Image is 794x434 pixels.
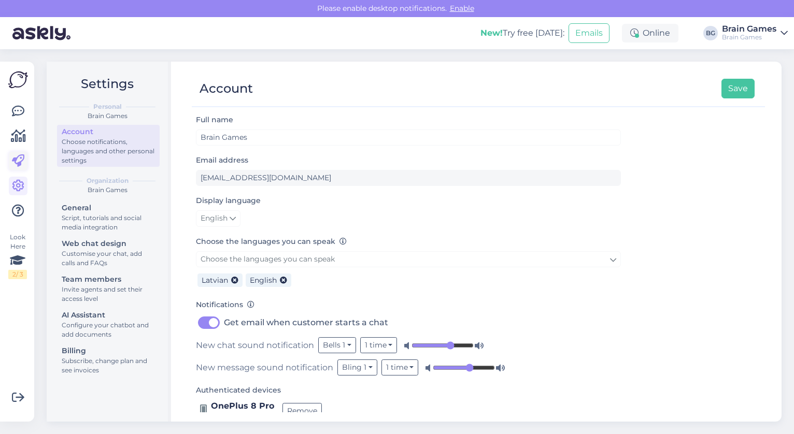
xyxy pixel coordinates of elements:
[196,170,621,186] input: Enter email
[196,155,248,166] label: Email address
[480,28,503,38] b: New!
[318,337,356,353] button: Bells 1
[360,337,398,353] button: 1 time
[381,359,419,375] button: 1 time
[62,126,155,137] div: Account
[211,400,274,412] div: OnePlus 8 Pro
[224,314,388,331] label: Get email when customer starts a chat
[62,238,155,249] div: Web chat design
[201,213,228,224] span: English
[722,33,776,41] div: Brain Games
[62,274,155,285] div: Team members
[622,24,678,42] div: Online
[196,337,621,353] div: New chat sound notification
[62,310,155,321] div: AI Assistant
[282,403,322,419] button: Remove
[200,79,253,98] div: Account
[62,345,155,356] div: Billing
[93,102,122,111] b: Personal
[87,176,129,185] b: Organization
[57,201,160,234] a: GeneralScript, tutorials and social media integration
[62,285,155,303] div: Invite agents and set their access level
[721,79,755,98] button: Save
[57,125,160,167] a: AccountChoose notifications, languages and other personal settings
[196,210,240,227] a: English
[62,202,155,213] div: General
[196,236,347,247] label: Choose the languages you can speak
[57,344,160,377] a: BillingSubscribe, change plan and see invoices
[57,237,160,269] a: Web chat designCustomise your chat, add calls and FAQs
[8,70,28,90] img: Askly Logo
[62,213,155,232] div: Script, tutorials and social media integration
[480,27,564,39] div: Try free [DATE]:
[196,251,621,267] a: Choose the languages you can speak
[196,299,254,310] label: Notifications
[202,276,228,285] span: Latvian
[196,359,621,375] div: New message sound notification
[62,249,155,268] div: Customise your chat, add calls and FAQs
[722,25,788,41] a: Brain GamesBrain Games
[62,137,155,165] div: Choose notifications, languages and other personal settings
[55,111,160,121] div: Brain Games
[196,195,261,206] label: Display language
[196,129,621,146] input: Enter name
[196,385,281,396] label: Authenticated devices
[62,356,155,375] div: Subscribe, change plan and see invoices
[8,233,27,279] div: Look Here
[447,4,477,13] span: Enable
[722,25,776,33] div: Brain Games
[55,74,160,94] h2: Settings
[196,114,233,125] label: Full name
[569,23,609,43] button: Emails
[57,308,160,341] a: AI AssistantConfigure your chatbot and add documents
[337,359,377,375] button: Bling 1
[57,272,160,305] a: Team membersInvite agents and set their access level
[62,321,155,339] div: Configure your chatbot and add documents
[55,185,160,195] div: Brain Games
[201,254,335,264] span: Choose the languages you can speak
[250,276,277,285] span: English
[703,26,718,40] div: BG
[8,270,27,279] div: 2 / 3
